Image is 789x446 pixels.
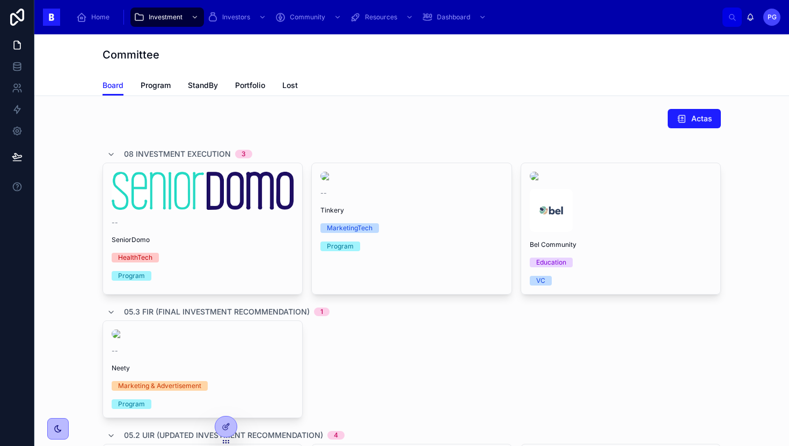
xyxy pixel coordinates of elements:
button: Actas [668,109,721,128]
a: Investors [204,8,272,27]
div: VC [536,276,545,286]
a: --SeniorDomoHealthTechProgram [103,163,303,295]
img: Tinkery-Logo-600px.jpeg [320,172,502,180]
div: 1 [320,308,323,316]
span: -- [112,218,118,227]
span: -- [112,347,118,355]
div: 3 [242,150,246,158]
img: App logo [43,9,60,26]
a: Investment [130,8,204,27]
div: scrollable content [69,5,722,29]
div: MarketingTech [327,223,372,233]
span: Investors [222,13,250,21]
a: Board [103,76,123,96]
h1: Committee [103,47,159,62]
div: HealthTech [118,253,152,262]
img: Bel-COmmunity_Logo.png [530,189,573,232]
span: PG [768,13,777,21]
div: Program [327,242,354,251]
a: Bel-COmmunity_Logo.pngBel CommunityEducationVC [521,163,721,295]
span: Neety [112,364,294,372]
span: Home [91,13,109,21]
a: StandBy [188,76,218,97]
span: Dashboard [437,13,470,21]
span: 05.2 UIR (Updated Investment Recommendation) [124,430,323,441]
img: logo.svg [112,330,294,338]
div: Marketing & Advertisement [118,381,201,391]
span: Resources [365,13,397,21]
img: view [530,172,712,180]
div: Program [118,271,145,281]
div: Program [118,399,145,409]
span: StandBy [188,80,218,91]
a: Portfolio [235,76,265,97]
span: Community [290,13,325,21]
span: Board [103,80,123,91]
span: Portfolio [235,80,265,91]
a: Home [73,8,117,27]
a: Dashboard [419,8,492,27]
div: 4 [334,431,338,440]
span: Lost [282,80,298,91]
a: Community [272,8,347,27]
div: Education [536,258,566,267]
a: Resources [347,8,419,27]
span: 08 Investment Execution [124,149,231,159]
a: --TinkeryMarketingTechProgram [311,163,512,295]
a: Lost [282,76,298,97]
span: SeniorDomo [112,236,294,244]
span: Investment [149,13,182,21]
a: --NeetyMarketing & AdvertisementProgram [103,320,303,418]
span: -- [320,189,327,198]
span: Tinkery [320,206,502,215]
span: Bel Community [530,240,712,249]
a: Program [141,76,171,97]
span: Program [141,80,171,91]
span: 05.3 FIR (Final Investment Recommendation) [124,306,310,317]
span: Actas [691,113,712,124]
img: images [112,172,294,210]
